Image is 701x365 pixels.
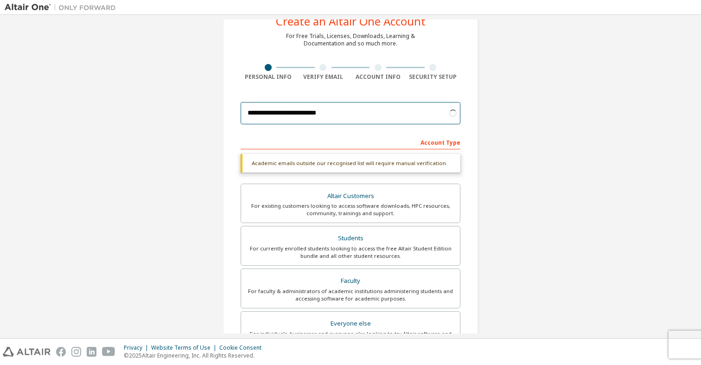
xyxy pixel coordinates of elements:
[241,134,460,149] div: Account Type
[247,275,454,288] div: Faculty
[71,347,81,357] img: instagram.svg
[151,344,219,352] div: Website Terms of Use
[241,73,296,81] div: Personal Info
[247,330,454,345] div: For individuals, businesses and everyone else looking to try Altair software and explore our prod...
[286,32,415,47] div: For Free Trials, Licenses, Downloads, Learning & Documentation and so much more.
[102,347,115,357] img: youtube.svg
[247,245,454,260] div: For currently enrolled students looking to access the free Altair Student Edition bundle and all ...
[5,3,121,12] img: Altair One
[241,154,460,173] div: Academic emails outside our recognised list will require manual verification.
[247,232,454,245] div: Students
[350,73,406,81] div: Account Info
[406,73,461,81] div: Security Setup
[296,73,351,81] div: Verify Email
[276,16,426,27] div: Create an Altair One Account
[219,344,267,352] div: Cookie Consent
[124,352,267,359] p: © 2025 Altair Engineering, Inc. All Rights Reserved.
[56,347,66,357] img: facebook.svg
[247,288,454,302] div: For faculty & administrators of academic institutions administering students and accessing softwa...
[247,190,454,203] div: Altair Customers
[247,202,454,217] div: For existing customers looking to access software downloads, HPC resources, community, trainings ...
[124,344,151,352] div: Privacy
[87,347,96,357] img: linkedin.svg
[3,347,51,357] img: altair_logo.svg
[247,317,454,330] div: Everyone else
